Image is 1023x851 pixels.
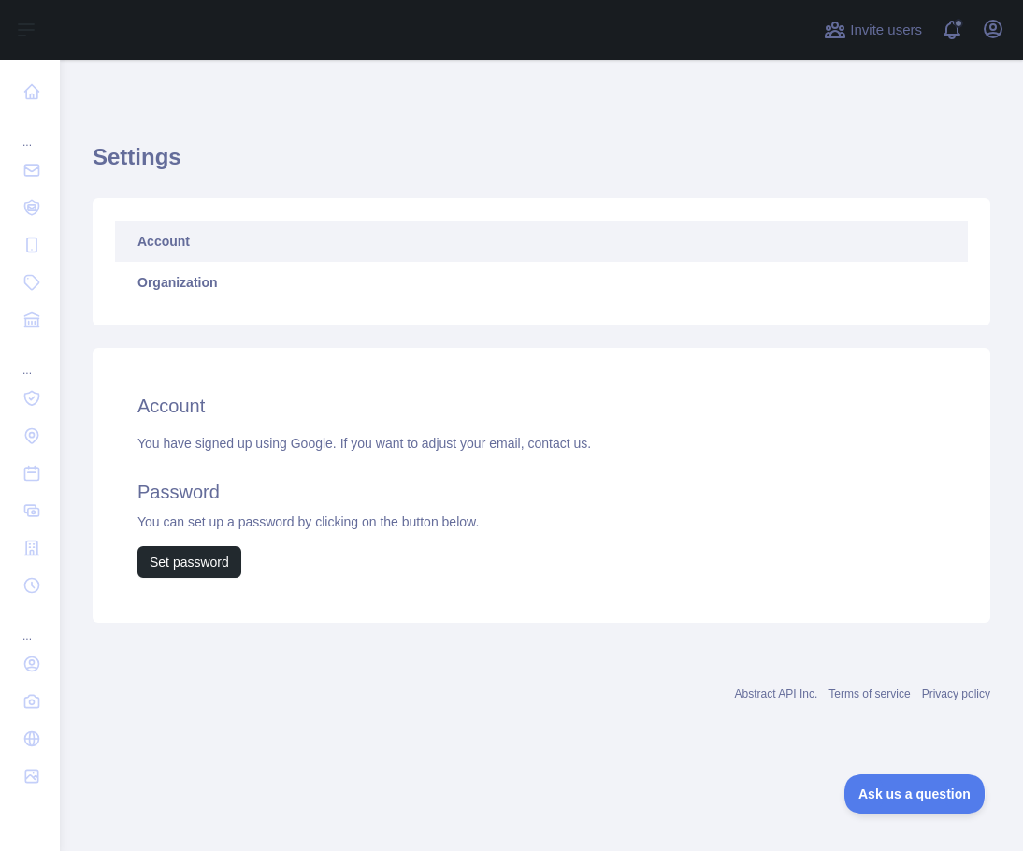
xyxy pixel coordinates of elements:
[735,687,818,700] a: Abstract API Inc.
[93,142,990,187] h1: Settings
[137,393,945,419] h2: Account
[820,15,926,45] button: Invite users
[137,479,945,505] h2: Password
[850,20,922,41] span: Invite users
[15,112,45,150] div: ...
[922,687,990,700] a: Privacy policy
[137,546,241,578] button: Set password
[115,221,968,262] a: Account
[15,340,45,378] div: ...
[828,687,910,700] a: Terms of service
[115,262,968,303] a: Organization
[527,436,591,451] a: contact us.
[15,606,45,643] div: ...
[137,434,945,578] div: You have signed up using Google. If you want to adjust your email, You can set up a password by c...
[844,774,986,814] iframe: Toggle Customer Support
